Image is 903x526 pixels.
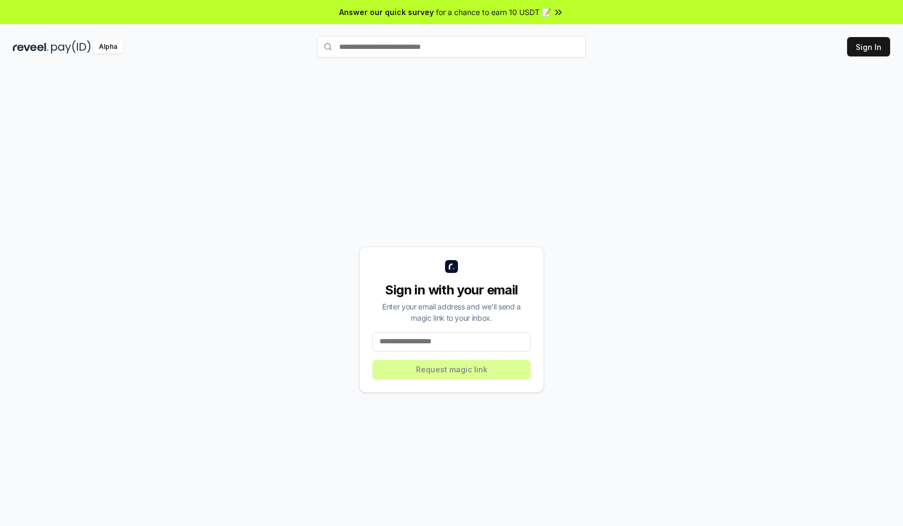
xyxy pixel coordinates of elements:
[13,40,49,54] img: reveel_dark
[339,6,434,18] span: Answer our quick survey
[93,40,123,54] div: Alpha
[372,301,531,323] div: Enter your email address and we’ll send a magic link to your inbox.
[445,260,458,273] img: logo_small
[847,37,890,56] button: Sign In
[436,6,551,18] span: for a chance to earn 10 USDT 📝
[51,40,91,54] img: pay_id
[372,282,531,299] div: Sign in with your email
